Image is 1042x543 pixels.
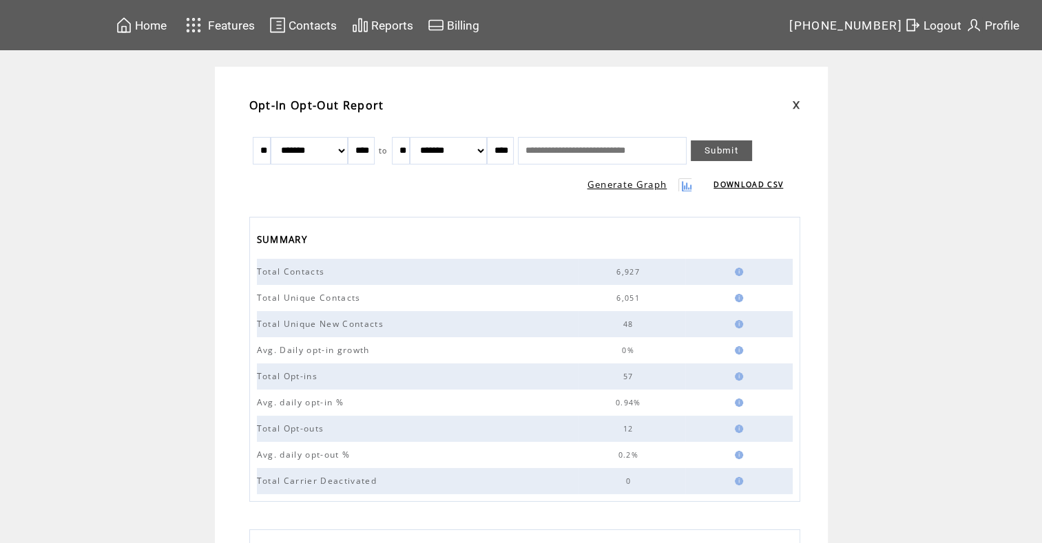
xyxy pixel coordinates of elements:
[904,17,921,34] img: exit.svg
[731,268,743,276] img: help.gif
[257,423,328,434] span: Total Opt-outs
[269,17,286,34] img: contacts.svg
[731,477,743,485] img: help.gif
[731,294,743,302] img: help.gif
[257,370,321,382] span: Total Opt-ins
[731,425,743,433] img: help.gif
[731,346,743,354] img: help.gif
[182,14,206,36] img: features.svg
[731,451,743,459] img: help.gif
[257,230,311,253] span: SUMMARY
[623,372,637,381] span: 57
[257,266,329,277] span: Total Contacts
[180,12,258,39] a: Features
[257,449,354,460] span: Avg. daily opt-out %
[731,372,743,381] img: help.gif
[257,318,387,330] span: Total Unique New Contacts
[249,98,384,113] span: Opt-In Opt-Out Report
[379,146,388,156] span: to
[426,14,481,36] a: Billing
[350,14,415,36] a: Reports
[625,476,634,486] span: 0
[267,14,339,36] a: Contacts
[616,267,643,277] span: 6,927
[289,19,337,32] span: Contacts
[731,398,743,407] img: help.gif
[257,475,380,487] span: Total Carrier Deactivated
[966,17,982,34] img: profile.svg
[713,180,783,189] a: DOWNLOAD CSV
[623,424,637,434] span: 12
[616,398,645,407] span: 0.94%
[623,319,637,329] span: 48
[587,178,667,191] a: Generate Graph
[622,345,638,355] span: 0%
[789,19,902,32] span: [PHONE_NUMBER]
[371,19,413,32] span: Reports
[618,450,641,460] span: 0.2%
[116,17,132,34] img: home.svg
[963,14,1021,36] a: Profile
[352,17,368,34] img: chart.svg
[731,320,743,328] img: help.gif
[257,396,347,408] span: Avg. daily opt-in %
[691,140,752,161] a: Submit
[985,19,1019,32] span: Profile
[447,19,479,32] span: Billing
[428,17,444,34] img: creidtcard.svg
[114,14,169,36] a: Home
[257,344,373,356] span: Avg. Daily opt-in growth
[257,292,364,304] span: Total Unique Contacts
[924,19,961,32] span: Logout
[135,19,167,32] span: Home
[902,14,963,36] a: Logout
[208,19,255,32] span: Features
[616,293,643,303] span: 6,051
